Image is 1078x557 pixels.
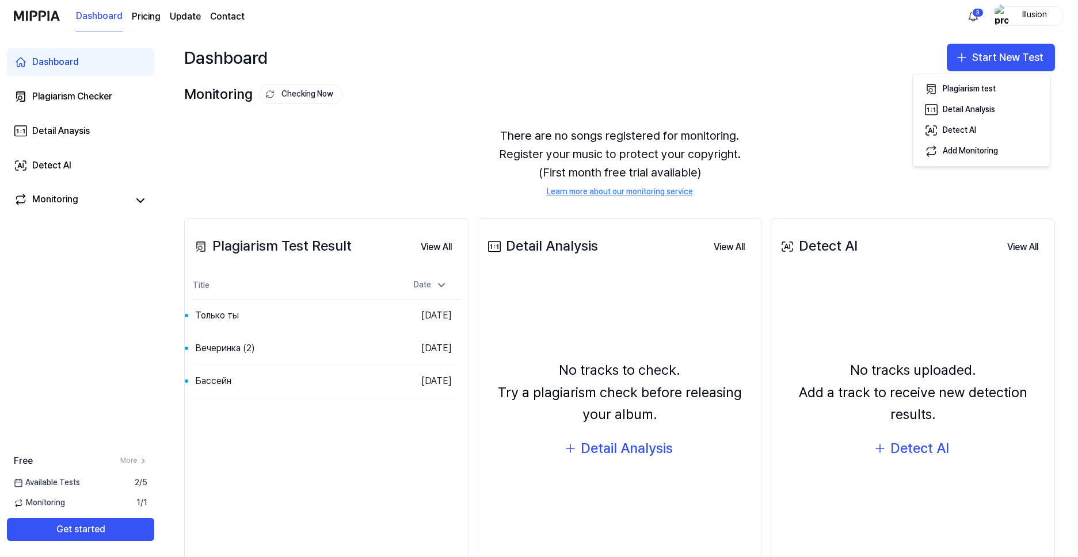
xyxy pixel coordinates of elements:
div: Detail Anaysis [32,124,90,138]
button: Detail Analysis [917,99,1045,120]
div: Detail Analysis [943,104,995,116]
font: Available Tests [25,477,80,489]
div: Illusion [1012,9,1057,22]
div: Бассейн [195,374,231,388]
div: No tracks to check. Try a plagiarism check before releasing your album. [485,359,755,425]
button: Detect AI [865,435,961,462]
td: [DATE] [394,365,461,398]
div: Dashboard [32,55,79,69]
div: Dashboard [184,44,268,71]
div: Detail Analysis [581,437,673,459]
div: Вечеринка (2) [195,341,255,355]
font: Monitoring [32,194,78,205]
a: Contact [210,10,245,24]
div: Detail Analysis [485,235,598,257]
td: [DATE] [394,299,461,332]
a: Detail Anaysis [7,117,154,145]
img: profile [995,5,1008,28]
button: View All [704,236,754,259]
font: More [120,456,137,466]
div: Add Monitoring [943,145,998,157]
a: Update [170,10,201,24]
td: [DATE] [394,332,461,365]
button: Detail Analysis [555,435,684,462]
th: Title [192,272,394,299]
span: Free [14,454,33,468]
div: Date [409,276,452,294]
font: Monitoring [26,497,65,509]
span: 1 / 1 [136,497,147,509]
div: No tracks uploaded. Add a track to receive new detection results. [778,359,1047,425]
a: View All [704,235,754,259]
button: 알림3 [964,7,982,25]
button: Detect AI [917,120,1045,141]
button: Start New Test [947,44,1055,71]
div: 3 [972,8,984,17]
div: Detect AI [943,125,976,136]
div: Detect AI [778,235,858,257]
a: Pricing [132,10,161,24]
span: 2 / 5 [135,477,147,489]
div: Plagiarism test [943,83,996,95]
img: 알림 [966,9,980,23]
div: Plagiarism Test Result [192,235,352,257]
button: Plagiarism test [917,79,1045,99]
div: Detect AI [890,437,949,459]
button: Get started [7,518,154,541]
a: More [120,456,147,466]
button: profileIllusion [991,6,1064,26]
div: There are no songs registered for monitoring. Register your music to protect your copyright. (Fir... [184,113,1055,212]
a: Learn more about our monitoring service [547,186,693,198]
button: View All [998,236,1047,259]
a: Detect AI [7,152,154,179]
a: View All [998,235,1047,259]
a: Dashboard [76,1,123,32]
a: Dashboard [7,48,154,76]
div: Monitoring [184,83,342,105]
button: Add Monitoring [917,141,1045,162]
div: Только ты [195,309,239,322]
div: Plagiarism Checker [32,90,112,103]
div: Detect AI [32,159,71,172]
button: View All [412,236,461,259]
a: Monitoring [14,193,129,209]
a: View All [412,235,461,259]
a: Plagiarism Checker [7,83,154,110]
button: Checking Now [259,84,342,104]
